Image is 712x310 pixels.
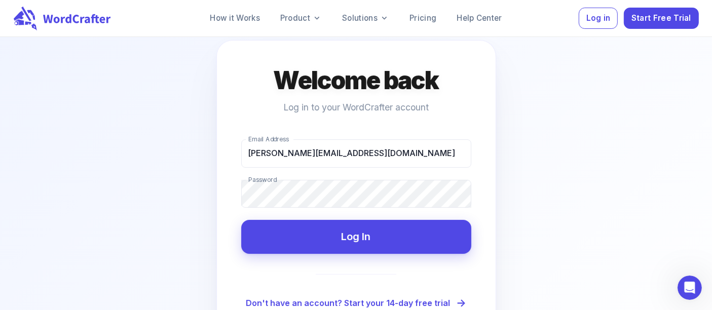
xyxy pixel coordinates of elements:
button: Start Free Trial [624,8,698,29]
a: Help Center [448,8,510,28]
label: Email Address [248,135,289,143]
button: Log In [241,220,471,254]
span: Start Free Trial [631,12,691,25]
a: Product [272,8,330,28]
a: Solutions [334,8,397,28]
label: Password [248,175,277,184]
button: Log in [579,8,618,29]
p: Log in to your WordCrafter account [283,100,429,114]
a: How it Works [202,8,268,28]
span: Log in [586,12,611,25]
h4: Welcome back [274,65,439,96]
iframe: Intercom live chat [678,276,702,300]
a: Pricing [401,8,444,28]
